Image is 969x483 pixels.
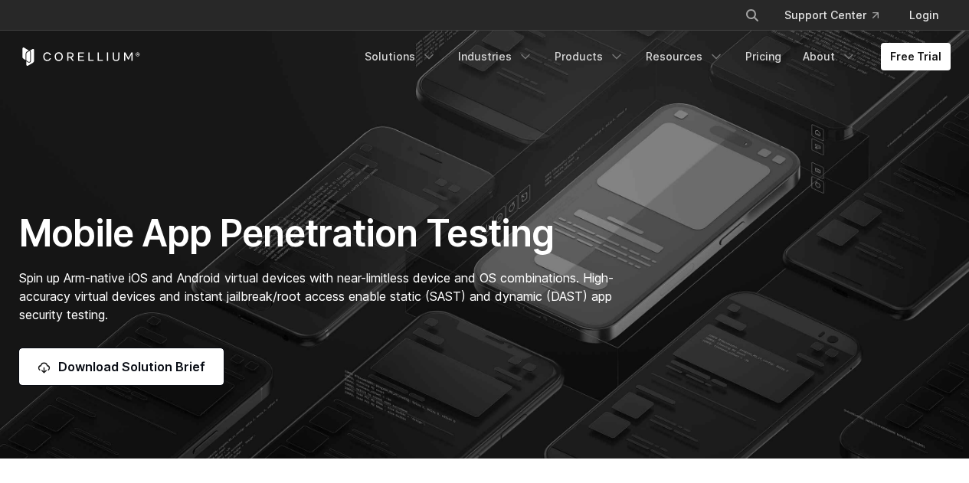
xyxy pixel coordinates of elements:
[736,43,791,70] a: Pricing
[58,357,205,376] span: Download Solution Brief
[726,2,951,29] div: Navigation Menu
[738,2,766,29] button: Search
[19,210,630,256] h1: Mobile App Penetration Testing
[355,43,446,70] a: Solutions
[19,270,614,322] span: Spin up Arm-native iOS and Android virtual devices with near-limitless device and OS combinations...
[449,43,542,70] a: Industries
[19,47,141,66] a: Corellium Home
[355,43,951,70] div: Navigation Menu
[794,43,866,70] a: About
[19,348,224,385] a: Download Solution Brief
[772,2,891,29] a: Support Center
[545,43,633,70] a: Products
[881,43,951,70] a: Free Trial
[637,43,733,70] a: Resources
[897,2,951,29] a: Login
